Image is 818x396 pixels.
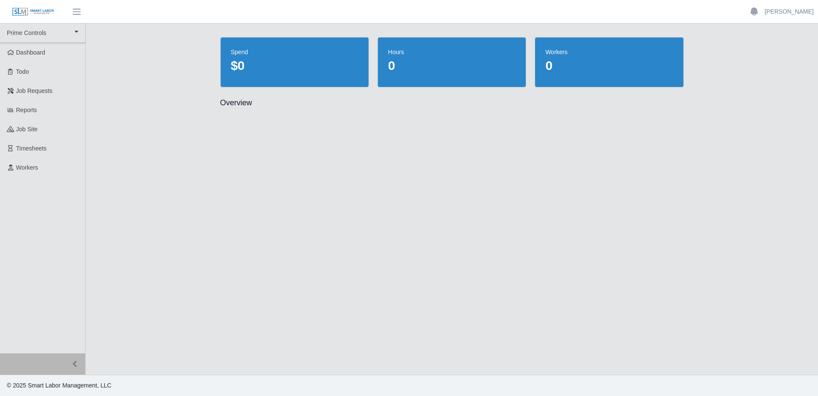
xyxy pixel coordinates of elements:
[765,7,814,16] a: [PERSON_NAME]
[388,58,516,73] dd: 0
[220,98,684,108] h2: Overview
[16,49,46,56] span: Dashboard
[16,68,29,75] span: Todo
[388,48,516,56] dt: hours
[12,7,55,17] img: SLM Logo
[545,48,673,56] dt: workers
[16,107,37,113] span: Reports
[16,126,38,133] span: job site
[16,87,53,94] span: Job Requests
[7,382,111,389] span: © 2025 Smart Labor Management, LLC
[231,48,358,56] dt: spend
[231,58,358,73] dd: $0
[545,58,673,73] dd: 0
[16,164,38,171] span: Workers
[16,145,47,152] span: Timesheets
